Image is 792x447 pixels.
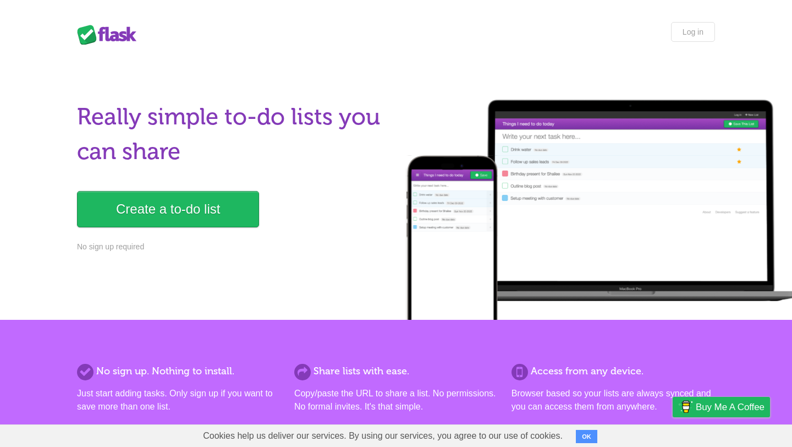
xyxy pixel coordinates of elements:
[77,387,280,413] p: Just start adding tasks. Only sign up if you want to save more than one list.
[512,387,715,413] p: Browser based so your lists are always synced and you can access them from anywhere.
[576,430,597,443] button: OK
[696,397,765,417] span: Buy me a coffee
[77,241,389,253] p: No sign up required
[77,100,389,169] h1: Really simple to-do lists you can share
[77,364,280,379] h2: No sign up. Nothing to install.
[77,191,259,227] a: Create a to-do list
[294,364,498,379] h2: Share lists with ease.
[673,397,770,417] a: Buy me a coffee
[671,22,715,42] a: Log in
[294,387,498,413] p: Copy/paste the URL to share a list. No permissions. No formal invites. It's that simple.
[192,425,574,447] span: Cookies help us deliver our services. By using our services, you agree to our use of cookies.
[512,364,715,379] h2: Access from any device.
[77,25,143,45] div: Flask Lists
[678,397,693,416] img: Buy me a coffee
